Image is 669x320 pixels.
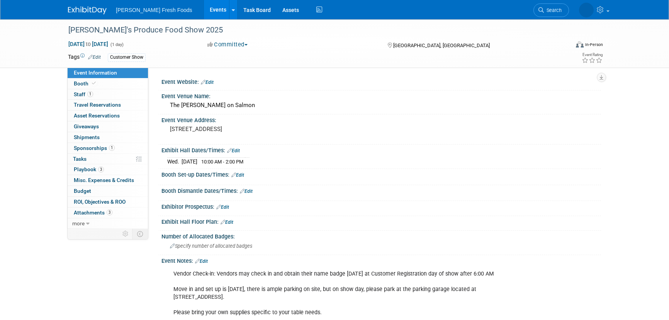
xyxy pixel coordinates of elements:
[167,158,182,166] td: Wed.
[66,23,557,37] div: [PERSON_NAME]'s Produce Food Show 2025
[161,145,601,155] div: Exhibit Hall Dates/Times:
[161,231,601,240] div: Number of Allocated Badges:
[68,68,148,78] a: Event Information
[161,185,601,195] div: Booth Dismantle Dates/Times:
[68,186,148,196] a: Budget
[68,78,148,89] a: Booth
[119,229,132,239] td: Personalize Event Tab Strip
[74,145,115,151] span: Sponsorships
[68,143,148,153] a: Sponsorships1
[161,255,601,265] div: Event Notes:
[68,132,148,143] a: Shipments
[201,80,214,85] a: Edit
[182,158,197,166] td: [DATE]
[68,7,107,14] img: ExhibitDay
[68,164,148,175] a: Playbook3
[216,204,229,210] a: Edit
[74,177,134,183] span: Misc. Expenses & Credits
[582,53,603,57] div: Event Rating
[68,218,148,229] a: more
[161,114,601,124] div: Event Venue Address:
[109,145,115,151] span: 1
[132,229,148,239] td: Toggle Event Tabs
[585,42,603,48] div: In-Person
[68,175,148,186] a: Misc. Expenses & Credits
[161,76,601,86] div: Event Website:
[74,199,126,205] span: ROI, Objectives & ROO
[161,216,601,226] div: Exhibit Hall Floor Plan:
[68,53,101,62] td: Tags
[161,201,601,211] div: Exhibitor Prospectus:
[68,154,148,164] a: Tasks
[73,156,87,162] span: Tasks
[579,3,594,17] img: Courtney Law
[205,41,251,49] button: Committed
[74,188,91,194] span: Budget
[92,81,96,85] i: Booth reservation complete
[72,220,85,226] span: more
[227,148,240,153] a: Edit
[544,7,562,13] span: Search
[68,41,109,48] span: [DATE] [DATE]
[74,166,104,172] span: Playbook
[393,43,490,48] span: [GEOGRAPHIC_DATA], [GEOGRAPHIC_DATA]
[240,189,253,194] a: Edit
[74,209,112,216] span: Attachments
[523,40,603,52] div: Event Format
[231,172,244,178] a: Edit
[533,3,569,17] a: Search
[74,112,120,119] span: Asset Reservations
[161,90,601,100] div: Event Venue Name:
[68,89,148,100] a: Staff1
[68,197,148,207] a: ROI, Objectives & ROO
[68,208,148,218] a: Attachments3
[170,243,252,249] span: Specify number of allocated badges
[107,209,112,215] span: 3
[74,123,99,129] span: Giveaways
[87,91,93,97] span: 1
[74,70,117,76] span: Event Information
[108,53,146,61] div: Customer Show
[74,134,100,140] span: Shipments
[201,159,243,165] span: 10:00 AM - 2:00 PM
[161,169,601,179] div: Booth Set-up Dates/Times:
[167,99,595,111] div: The [PERSON_NAME] on Salmon
[68,100,148,110] a: Travel Reservations
[68,121,148,132] a: Giveaways
[170,126,336,133] pre: [STREET_ADDRESS]
[576,41,584,48] img: Format-Inperson.png
[85,41,92,47] span: to
[221,220,233,225] a: Edit
[74,91,93,97] span: Staff
[98,167,104,172] span: 3
[68,111,148,121] a: Asset Reservations
[74,102,121,108] span: Travel Reservations
[195,259,208,264] a: Edit
[110,42,124,47] span: (1 day)
[74,80,97,87] span: Booth
[116,7,192,13] span: [PERSON_NAME] Fresh Foods
[88,54,101,60] a: Edit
